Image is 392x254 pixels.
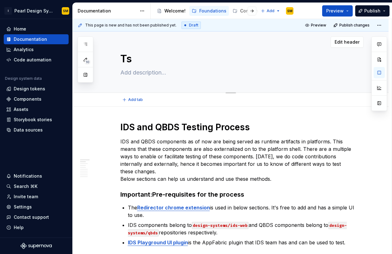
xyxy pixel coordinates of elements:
a: Storybook stories [4,115,69,125]
p: is the AppFabric plugin that IDS team has and can be used to test. [128,239,356,246]
div: Documentation [14,36,47,42]
a: Foundations [189,6,229,16]
a: Settings [4,202,69,212]
button: Help [4,223,69,232]
button: Publish [355,5,390,17]
button: Contact support [4,212,69,222]
a: Components [230,6,270,16]
span: Add tab [128,97,143,102]
span: Add [267,8,274,13]
div: Storybook stories [14,117,52,123]
code: design-systems/ids-web [192,222,249,229]
button: Add tab [120,95,146,104]
div: Assets [14,106,28,113]
code: design-systems/qbds [128,222,347,237]
a: Data sources [4,125,69,135]
a: Invite team [4,192,69,202]
span: Publish [364,8,380,14]
div: SM [63,8,68,13]
div: Design tokens [14,86,45,92]
div: Contact support [14,214,49,220]
a: Welcome! [154,6,188,16]
p: IDS and QBDS components as of now are being served as runtime artifacts in platforms. This means ... [120,138,356,183]
div: Documentation [78,8,137,14]
strong: IDS and QBDS Testing Process [120,122,250,132]
button: Add [259,7,282,15]
a: Analytics [4,45,69,55]
span: Preview [326,8,344,14]
button: Publish changes [332,21,372,30]
span: Preview [311,23,326,28]
div: Invite team [14,194,38,200]
button: IPearl Design SystemSM [1,4,71,17]
div: Page tree [154,5,258,17]
div: Settings [14,204,32,210]
div: Notifications [14,173,42,179]
button: Edit header [331,36,364,48]
div: Pearl Design System [14,8,54,14]
p: IDS components belong to and QBDS components belong to repositories respectively. [128,221,356,236]
span: 10 [85,60,90,65]
span: This page is new and has not been published yet. [85,23,177,28]
div: Home [14,26,26,32]
span: Publish changes [339,23,370,28]
div: Data sources [14,127,43,133]
a: Components [4,94,69,104]
a: Design tokens [4,84,69,94]
a: Assets [4,104,69,114]
a: Home [4,24,69,34]
button: Preview [303,21,329,30]
p: The is used in below sections. It's free to add and has a simple UI to use. [128,204,356,219]
div: Foundations [199,8,226,14]
button: Notifications [4,171,69,181]
div: Welcome! [164,8,186,14]
div: Code automation [14,57,51,63]
a: IDS Playground UI plugin [128,239,188,246]
div: SM [287,8,293,13]
a: Code automation [4,55,69,65]
a: Redirector chrome extension [137,204,210,211]
div: Components [14,96,41,102]
strong: Important:Pre-requisites for the process [120,191,244,198]
button: Search ⌘K [4,181,69,191]
div: I [4,7,12,15]
div: Analytics [14,46,34,53]
a: Documentation [4,34,69,44]
div: Search ⌘K [14,183,37,189]
textarea: Ts [119,51,355,66]
div: Design system data [5,76,42,81]
div: Help [14,224,24,231]
span: Draft [189,23,198,28]
button: Preview [322,5,353,17]
span: Edit header [335,39,360,45]
svg: Supernova Logo [21,243,52,249]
